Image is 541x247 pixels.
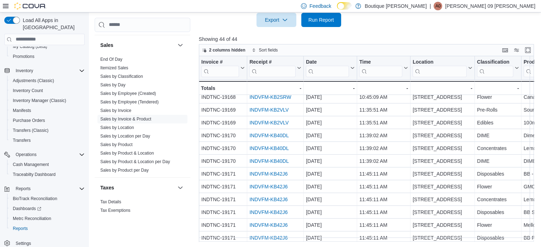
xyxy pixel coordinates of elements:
div: DIME [477,131,519,140]
span: Operations [13,150,85,159]
span: Cash Management [13,162,49,167]
button: My Catalog (Beta) [7,42,87,52]
span: Sort fields [259,47,278,53]
a: Sales by Location per Day [100,134,150,139]
button: Operations [13,150,39,159]
div: INDTNC-19171 [201,233,245,242]
div: 11:39:02 AM [359,144,408,152]
div: Sales [95,55,190,177]
button: Run Report [301,13,341,27]
button: Reports [13,184,33,193]
span: Sales by Location per Day [100,133,150,139]
a: Sales by Invoice & Product [100,117,151,122]
span: Reports [13,184,85,193]
span: Sales by Day [100,82,126,88]
button: Receipt # [249,59,301,77]
span: Manifests [10,106,85,115]
div: [DATE] [306,170,355,178]
button: BioTrack Reconciliation [7,194,87,204]
a: Traceabilty Dashboard [10,170,58,179]
span: Export [261,13,292,27]
div: [STREET_ADDRESS] [413,208,472,216]
a: Tax Details [100,199,121,204]
div: 11:35:51 AM [359,118,408,127]
span: Traceabilty Dashboard [13,172,55,177]
div: Flower [477,221,519,229]
img: Cova [14,2,46,10]
button: Keyboard shortcuts [501,46,509,54]
a: BioTrack Reconciliation [10,194,60,203]
span: Dashboards [13,206,41,211]
a: Tax Exemptions [100,208,131,213]
p: Boutique [PERSON_NAME] [365,2,426,10]
button: Metrc Reconciliation [7,214,87,224]
span: Purchase Orders [13,118,45,123]
div: 11:39:02 AM [359,131,408,140]
h3: Taxes [100,184,114,191]
div: Edibles [477,118,519,127]
button: 2 columns hidden [199,46,248,54]
span: Adjustments (Classic) [13,78,54,84]
a: INDVFM-KB42J6 [249,171,287,177]
div: [DATE] [306,208,355,216]
div: [DATE] [306,221,355,229]
a: Sales by Day [100,82,126,87]
a: Sales by Product & Location [100,151,154,156]
span: Sales by Employee (Tendered) [100,99,159,105]
div: [STREET_ADDRESS] [413,182,472,191]
a: INDVFM-KB42J6 [249,184,287,189]
span: Reports [16,186,31,192]
a: Sales by Employee (Created) [100,91,156,96]
div: [DATE] [306,195,355,204]
p: Showing 44 of 44 [199,36,537,43]
div: Flower [477,182,519,191]
span: Inventory Count [10,86,85,95]
a: Dashboards [7,204,87,214]
a: Purchase Orders [10,116,48,125]
button: Manifests [7,106,87,116]
span: Tax Details [100,199,121,205]
a: Inventory Manager (Classic) [10,96,69,105]
span: Purchase Orders [10,116,85,125]
div: 11:45:11 AM [359,208,408,216]
a: Sales by Employee (Tendered) [100,100,159,104]
span: Settings [16,241,31,246]
span: Load All Apps in [GEOGRAPHIC_DATA] [20,17,85,31]
button: Promotions [7,52,87,61]
button: Inventory Count [7,86,87,96]
div: Receipt # URL [249,59,296,77]
span: Inventory Count [13,88,43,93]
div: Invoice # [201,59,239,65]
button: Taxes [176,183,185,192]
span: Manifests [13,108,31,113]
div: Invoice # [201,59,239,77]
div: Date [306,59,349,65]
a: Adjustments (Classic) [10,76,57,85]
div: - [359,84,408,92]
button: Sort fields [249,46,281,54]
span: 2 columns hidden [209,47,245,53]
div: Pre-Rolls [477,106,519,114]
button: Date [306,59,355,77]
button: Adjustments (Classic) [7,76,87,86]
p: [PERSON_NAME] 09 [PERSON_NAME] [445,2,535,10]
div: 11:45:11 AM [359,221,408,229]
button: Reports [1,184,87,194]
span: BioTrack Reconciliation [10,194,85,203]
span: Sales by Invoice [100,108,131,113]
button: Taxes [100,184,175,191]
div: Location [413,59,467,65]
div: [DATE] [306,118,355,127]
div: Receipt # [249,59,296,65]
span: End Of Day [100,57,122,62]
div: Totals [201,84,245,92]
div: [DATE] [306,182,355,191]
div: [STREET_ADDRESS] [413,106,472,114]
span: Metrc Reconciliation [13,216,51,221]
div: [DATE] [306,157,355,165]
button: Location [413,59,472,77]
span: Sales by Product [100,142,133,147]
div: [STREET_ADDRESS] [413,221,472,229]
